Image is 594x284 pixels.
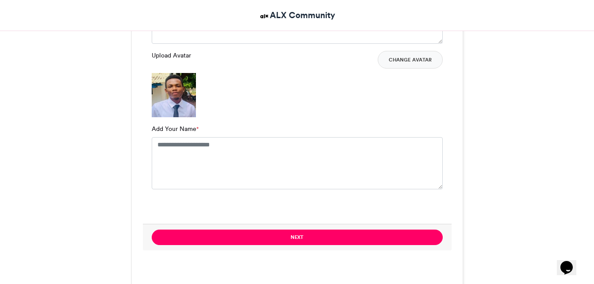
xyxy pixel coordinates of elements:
[259,11,270,22] img: ALX Community
[152,124,199,134] label: Add Your Name
[378,51,443,69] button: Change Avatar
[259,9,335,22] a: ALX Community
[557,249,585,275] iframe: chat widget
[152,51,191,60] label: Upload Avatar
[152,230,443,245] button: Next
[152,73,196,117] img: 1755760394.169-b2dcae4267c1926e4edbba7f5065fdc4d8f11412.png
